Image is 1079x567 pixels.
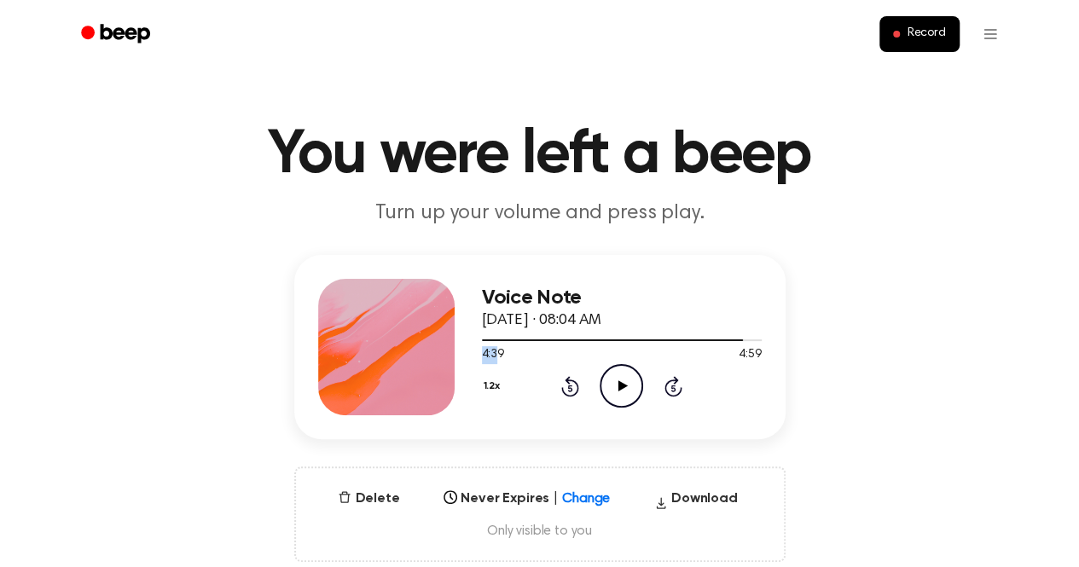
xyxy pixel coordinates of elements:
[331,489,406,509] button: Delete
[907,26,945,42] span: Record
[103,124,977,186] h1: You were left a beep
[482,286,762,310] h3: Voice Note
[482,346,504,364] span: 4:39
[482,313,601,328] span: [DATE] · 08:04 AM
[316,523,763,540] span: Only visible to you
[647,489,745,516] button: Download
[69,18,165,51] a: Beep
[970,14,1011,55] button: Open menu
[482,372,507,401] button: 1.2x
[212,200,867,228] p: Turn up your volume and press play.
[739,346,761,364] span: 4:59
[879,16,959,52] button: Record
